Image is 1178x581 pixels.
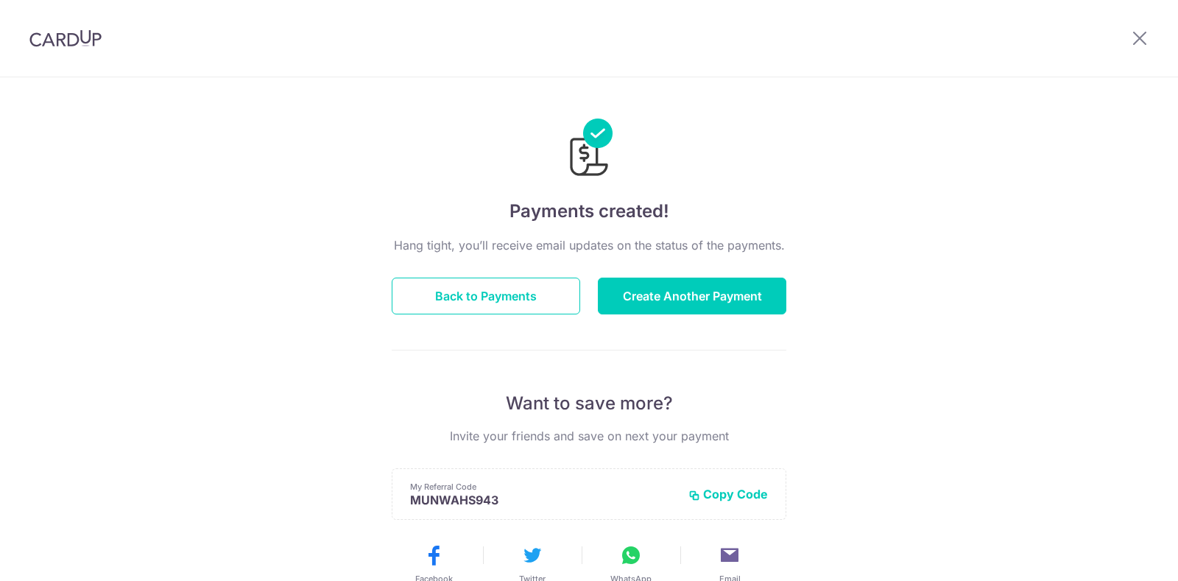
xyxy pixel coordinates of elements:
[565,119,613,180] img: Payments
[688,487,768,501] button: Copy Code
[392,427,786,445] p: Invite your friends and save on next your payment
[598,278,786,314] button: Create Another Payment
[392,236,786,254] p: Hang tight, you’ll receive email updates on the status of the payments.
[410,481,677,493] p: My Referral Code
[29,29,102,47] img: CardUp
[410,493,677,507] p: MUNWAHS943
[1084,537,1163,574] iframe: Opens a widget where you can find more information
[392,198,786,225] h4: Payments created!
[392,392,786,415] p: Want to save more?
[392,278,580,314] button: Back to Payments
